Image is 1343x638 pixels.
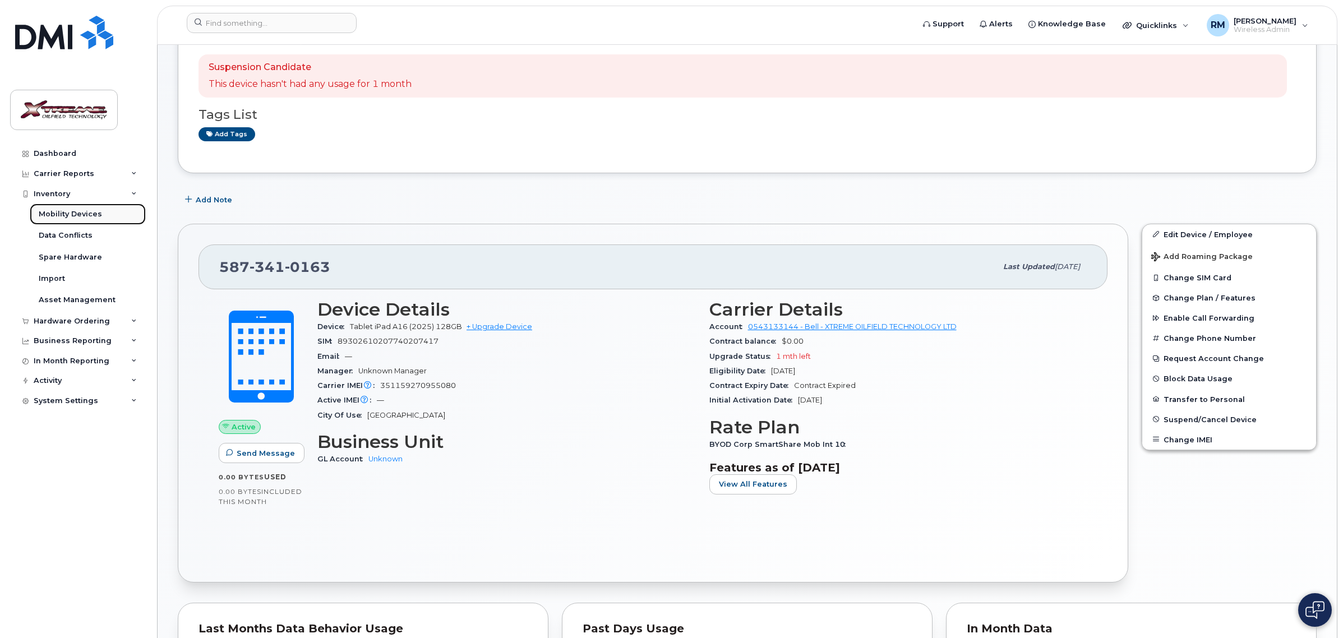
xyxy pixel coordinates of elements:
[709,474,797,494] button: View All Features
[1142,368,1316,389] button: Block Data Usage
[350,322,462,331] span: Tablet iPad A16 (2025) 128GB
[1142,429,1316,450] button: Change IMEI
[264,473,287,481] span: used
[317,322,350,331] span: Device
[1151,252,1253,263] span: Add Roaming Package
[709,299,1088,320] h3: Carrier Details
[1136,21,1177,30] span: Quicklinks
[709,461,1088,474] h3: Features as of [DATE]
[709,440,851,449] span: BYOD Corp SmartShare Mob Int 10
[1142,308,1316,328] button: Enable Call Forwarding
[798,396,822,404] span: [DATE]
[209,61,412,74] p: Suspension Candidate
[209,78,412,91] p: This device hasn't had any usage for 1 month
[1305,601,1324,619] img: Open chat
[794,381,856,390] span: Contract Expired
[782,337,804,345] span: $0.00
[1234,16,1296,25] span: [PERSON_NAME]
[989,19,1013,30] span: Alerts
[237,448,295,459] span: Send Message
[345,352,352,360] span: —
[719,479,787,489] span: View All Features
[1142,244,1316,267] button: Add Roaming Package
[583,623,912,635] div: Past Days Usage
[1142,224,1316,244] a: Edit Device / Employee
[1003,262,1055,271] span: Last updated
[232,422,256,432] span: Active
[709,352,776,360] span: Upgrade Status
[1211,19,1225,32] span: RM
[967,623,1296,635] div: In Month Data
[933,19,964,30] span: Support
[317,396,377,404] span: Active IMEI
[178,190,242,210] button: Add Note
[709,417,1088,437] h3: Rate Plan
[219,487,302,506] span: included this month
[709,367,771,375] span: Eligibility Date
[285,258,330,275] span: 0163
[187,13,357,33] input: Find something...
[219,258,330,275] span: 587
[709,337,782,345] span: Contract balance
[748,322,957,331] a: 0543133144 - Bell - XTREME OILFIELD TECHNOLOGY LTD
[1038,19,1106,30] span: Knowledge Base
[1164,415,1257,423] span: Suspend/Cancel Device
[317,411,367,419] span: City Of Use
[1234,25,1296,34] span: Wireless Admin
[317,337,338,345] span: SIM
[1142,389,1316,409] button: Transfer to Personal
[1164,294,1256,302] span: Change Plan / Features
[1142,409,1316,429] button: Suspend/Cancel Device
[1142,267,1316,288] button: Change SIM Card
[1142,288,1316,308] button: Change Plan / Features
[317,352,345,360] span: Email
[972,13,1021,35] a: Alerts
[915,13,972,35] a: Support
[1142,348,1316,368] button: Request Account Change
[380,381,456,390] span: 351159270955080
[776,352,811,360] span: 1 mth left
[1021,13,1114,35] a: Knowledge Base
[338,337,439,345] span: 89302610207740207417
[317,432,696,452] h3: Business Unit
[358,367,427,375] span: Unknown Manager
[199,623,528,635] div: Last Months Data Behavior Usage
[367,411,445,419] span: [GEOGRAPHIC_DATA]
[771,367,795,375] span: [DATE]
[196,195,232,205] span: Add Note
[1142,328,1316,348] button: Change Phone Number
[317,455,368,463] span: GL Account
[219,488,261,496] span: 0.00 Bytes
[1199,14,1316,36] div: Reggie Mortensen
[368,455,403,463] a: Unknown
[377,396,384,404] span: —
[317,367,358,375] span: Manager
[1164,314,1254,322] span: Enable Call Forwarding
[199,127,255,141] a: Add tags
[199,108,1296,122] h3: Tags List
[709,381,794,390] span: Contract Expiry Date
[317,299,696,320] h3: Device Details
[219,473,264,481] span: 0.00 Bytes
[467,322,532,331] a: + Upgrade Device
[709,396,798,404] span: Initial Activation Date
[1055,262,1080,271] span: [DATE]
[709,322,748,331] span: Account
[317,381,380,390] span: Carrier IMEI
[250,258,285,275] span: 341
[1115,14,1197,36] div: Quicklinks
[219,443,304,463] button: Send Message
